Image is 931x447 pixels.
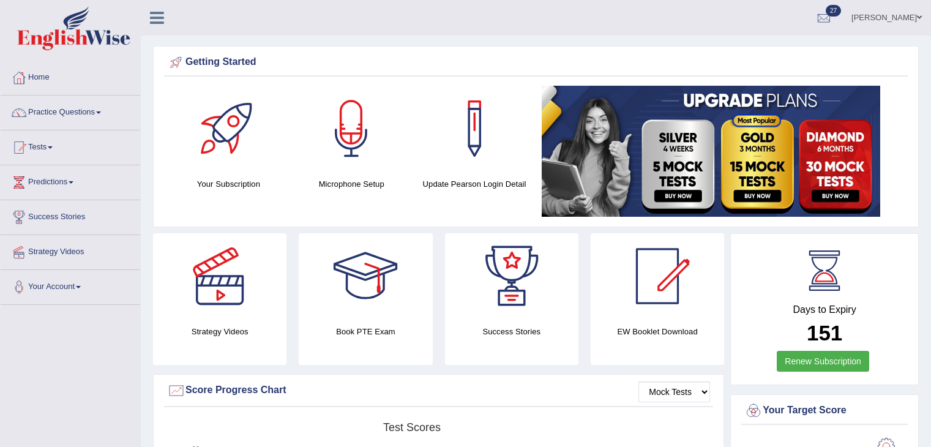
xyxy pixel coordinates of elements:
[1,270,140,301] a: Your Account
[1,165,140,196] a: Predictions
[167,381,710,400] div: Score Progress Chart
[826,5,841,17] span: 27
[1,235,140,266] a: Strategy Videos
[744,304,905,315] h4: Days to Expiry
[807,321,842,345] b: 151
[591,325,724,338] h4: EW Booklet Download
[777,351,869,372] a: Renew Subscription
[1,200,140,231] a: Success Stories
[1,130,140,161] a: Tests
[296,178,407,190] h4: Microphone Setup
[419,178,530,190] h4: Update Pearson Login Detail
[299,325,432,338] h4: Book PTE Exam
[1,61,140,91] a: Home
[167,53,905,72] div: Getting Started
[744,402,905,420] div: Your Target Score
[153,325,286,338] h4: Strategy Videos
[445,325,578,338] h4: Success Stories
[1,96,140,126] a: Practice Questions
[383,421,441,434] tspan: Test scores
[173,178,284,190] h4: Your Subscription
[542,86,880,217] img: small5.jpg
